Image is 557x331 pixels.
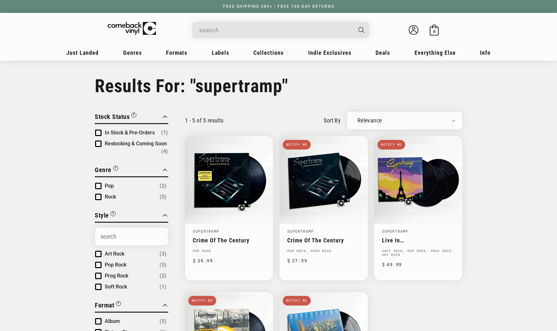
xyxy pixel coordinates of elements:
[95,113,130,121] span: Stock Status
[105,262,126,268] span: Pop Rock
[160,250,166,258] span: Number of products: (3)
[95,166,112,174] span: Genre
[415,49,456,56] span: Everything Else
[160,283,166,291] span: Number of products: (1)
[105,273,128,279] span: Prog Rock
[308,49,351,56] span: Indie Exclusives
[166,49,187,56] span: Formats
[376,49,390,56] span: Deals
[95,300,121,312] button: Filter by Format
[160,193,166,201] span: Number of products: (5)
[324,116,341,125] label: sort by
[217,4,341,9] a: FREE SHIPPING $89+ | FREE 100-DAY RETURNS
[160,261,166,269] span: Number of products: (5)
[480,49,491,56] span: Info
[253,49,284,56] span: Collections
[382,237,454,244] a: Live In [GEOGRAPHIC_DATA] '79
[105,284,127,290] span: Soft Rock
[95,210,116,222] button: Filter by Style
[199,24,352,37] input: search
[95,165,118,176] button: Filter by Genre
[160,182,166,190] span: Number of products: (2)
[66,49,99,56] span: Just Landed
[95,75,462,97] h1: Results For: "supertramp"
[192,22,369,38] div: Search
[433,29,435,34] span: 0
[105,130,155,136] span: In Stock & Pre-Orders
[382,229,408,234] a: Supertramp
[161,148,168,155] span: Number of products: (4)
[193,229,219,234] a: Supertramp
[287,237,360,244] a: Crime Of The Century
[185,117,223,124] p: 1 - 5 of 5 results
[287,229,314,234] a: Supertramp
[105,141,167,147] span: Restocking & Coming Soon
[193,237,265,244] a: Crime Of The Century
[160,317,166,325] span: Number of products: (5)
[95,301,114,309] span: Format
[105,183,114,189] span: Pop
[95,228,168,245] input: Search Options
[161,129,168,137] span: Number of products: (1)
[212,49,229,56] span: Labels
[95,112,136,123] button: Filter by Stock Status
[353,22,370,38] button: Search
[105,194,116,200] span: Rock
[123,49,142,56] span: Genres
[105,251,124,257] span: Art Rock
[160,272,166,280] span: Number of products: (2)
[95,211,109,219] span: Style
[105,318,120,324] span: Album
